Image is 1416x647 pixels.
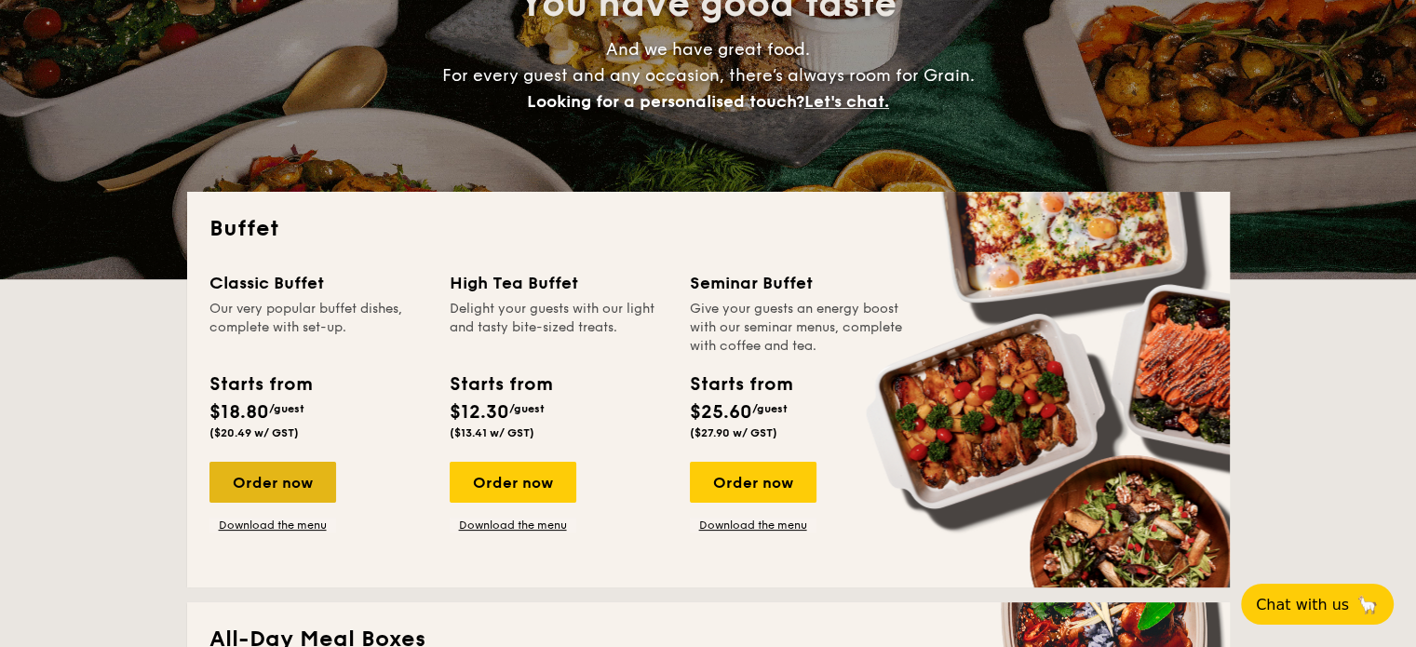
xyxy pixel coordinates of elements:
div: Starts from [450,371,551,398]
div: Delight your guests with our light and tasty bite-sized treats. [450,300,668,356]
span: Looking for a personalised touch? [527,91,804,112]
span: 🦙 [1356,594,1379,615]
span: Chat with us [1256,596,1349,613]
span: /guest [269,402,304,415]
span: ($13.41 w/ GST) [450,426,534,439]
div: Starts from [690,371,791,398]
span: $25.60 [690,401,752,424]
span: And we have great food. For every guest and any occasion, there’s always room for Grain. [442,39,975,112]
div: Seminar Buffet [690,270,908,296]
div: Order now [209,462,336,503]
button: Chat with us🦙 [1241,584,1394,625]
div: High Tea Buffet [450,270,668,296]
span: ($27.90 w/ GST) [690,426,777,439]
div: Order now [450,462,576,503]
span: /guest [509,402,545,415]
span: /guest [752,402,788,415]
div: Starts from [209,371,311,398]
div: Classic Buffet [209,270,427,296]
div: Give your guests an energy boost with our seminar menus, complete with coffee and tea. [690,300,908,356]
a: Download the menu [690,518,816,532]
span: $18.80 [209,401,269,424]
div: Our very popular buffet dishes, complete with set-up. [209,300,427,356]
h2: Buffet [209,214,1207,244]
div: Order now [690,462,816,503]
span: ($20.49 w/ GST) [209,426,299,439]
span: Let's chat. [804,91,889,112]
a: Download the menu [450,518,576,532]
span: $12.30 [450,401,509,424]
a: Download the menu [209,518,336,532]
